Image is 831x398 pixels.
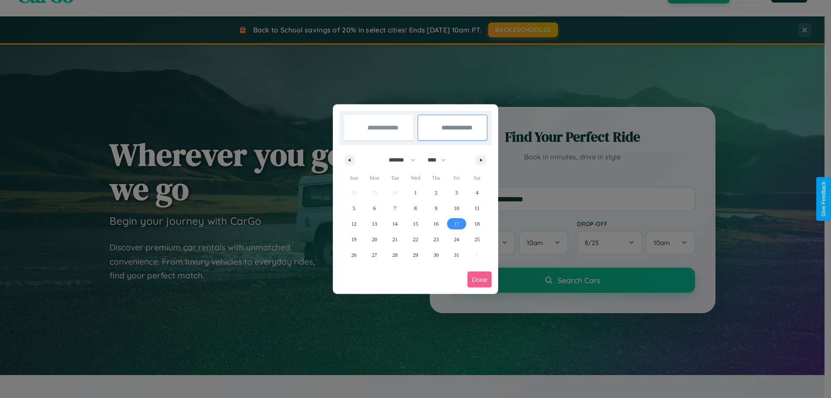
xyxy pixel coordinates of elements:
span: 29 [413,247,418,263]
span: Tue [385,171,405,185]
span: 12 [351,216,357,232]
button: 4 [467,185,487,201]
span: 10 [454,201,459,216]
button: 10 [446,201,467,216]
button: 29 [405,247,425,263]
button: 18 [467,216,487,232]
button: 20 [364,232,384,247]
span: 8 [414,201,417,216]
button: 9 [426,201,446,216]
span: 3 [455,185,458,201]
span: 19 [351,232,357,247]
span: 5 [353,201,355,216]
span: 23 [433,232,438,247]
button: 12 [344,216,364,232]
button: 25 [467,232,487,247]
span: 31 [454,247,459,263]
span: Mon [364,171,384,185]
span: Fri [446,171,467,185]
button: 19 [344,232,364,247]
button: 17 [446,216,467,232]
button: 26 [344,247,364,263]
button: 31 [446,247,467,263]
button: 14 [385,216,405,232]
button: 7 [385,201,405,216]
button: 16 [426,216,446,232]
button: 8 [405,201,425,216]
span: 28 [393,247,398,263]
span: 14 [393,216,398,232]
button: 6 [364,201,384,216]
span: 4 [476,185,478,201]
span: 21 [393,232,398,247]
span: 2 [435,185,437,201]
span: Sat [467,171,487,185]
span: Sun [344,171,364,185]
button: 30 [426,247,446,263]
button: 3 [446,185,467,201]
button: 11 [467,201,487,216]
span: 27 [372,247,377,263]
span: 18 [474,216,480,232]
div: Give Feedback [821,181,827,217]
button: 24 [446,232,467,247]
span: 7 [394,201,396,216]
button: 28 [385,247,405,263]
button: 2 [426,185,446,201]
span: 24 [454,232,459,247]
button: 13 [364,216,384,232]
span: 11 [474,201,480,216]
span: Wed [405,171,425,185]
span: 22 [413,232,418,247]
span: 13 [372,216,377,232]
span: 17 [454,216,459,232]
button: 22 [405,232,425,247]
button: 5 [344,201,364,216]
button: 21 [385,232,405,247]
span: 6 [373,201,376,216]
span: 20 [372,232,377,247]
span: 30 [433,247,438,263]
span: 15 [413,216,418,232]
button: 27 [364,247,384,263]
span: 16 [433,216,438,232]
span: Thu [426,171,446,185]
span: 9 [435,201,437,216]
button: 23 [426,232,446,247]
button: 1 [405,185,425,201]
button: Done [467,272,492,288]
span: 25 [474,232,480,247]
span: 1 [414,185,417,201]
button: 15 [405,216,425,232]
span: 26 [351,247,357,263]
